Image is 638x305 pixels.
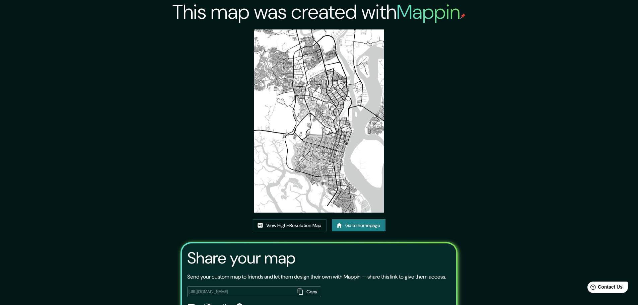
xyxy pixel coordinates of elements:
img: mappin-pin [460,13,466,19]
p: Send your custom map to friends and let them design their own with Mappin — share this link to gi... [187,273,446,281]
a: View High-Resolution Map [253,219,327,232]
h3: Share your map [187,249,295,268]
iframe: Help widget launcher [578,279,631,298]
button: Copy [295,286,321,297]
a: Go to homepage [332,219,385,232]
img: created-map [254,29,383,213]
